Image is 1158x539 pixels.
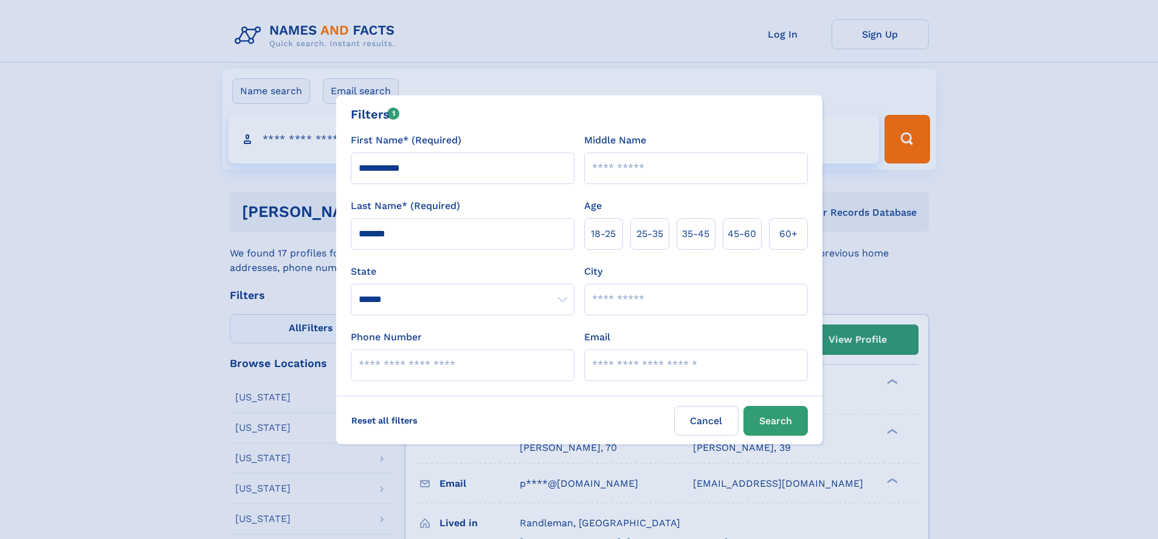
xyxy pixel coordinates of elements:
[343,406,426,435] label: Reset all filters
[351,264,574,279] label: State
[351,105,400,123] div: Filters
[591,227,616,241] span: 18‑25
[584,199,602,213] label: Age
[351,133,461,148] label: First Name* (Required)
[682,227,709,241] span: 35‑45
[584,330,610,345] label: Email
[728,227,756,241] span: 45‑60
[584,264,602,279] label: City
[779,227,798,241] span: 60+
[636,227,663,241] span: 25‑35
[351,330,422,345] label: Phone Number
[584,133,646,148] label: Middle Name
[351,199,460,213] label: Last Name* (Required)
[743,406,808,436] button: Search
[674,406,739,436] label: Cancel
